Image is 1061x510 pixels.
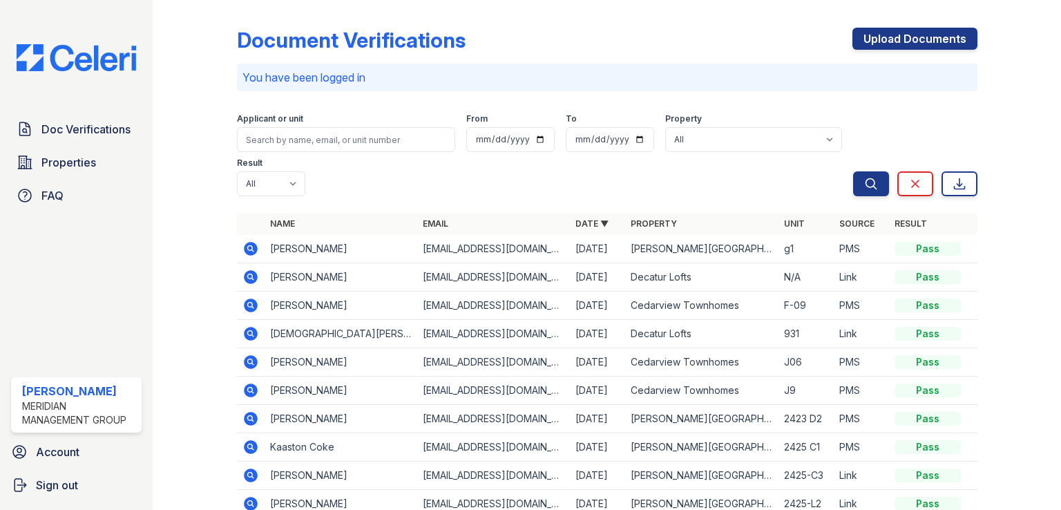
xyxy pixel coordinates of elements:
div: [PERSON_NAME] [22,383,136,399]
a: Date ▼ [575,218,609,229]
td: [EMAIL_ADDRESS][DOMAIN_NAME] [417,462,570,490]
span: Doc Verifications [41,121,131,138]
div: Pass [895,242,961,256]
td: [DATE] [570,462,625,490]
td: PMS [834,433,889,462]
td: Kaaston Coke [265,433,417,462]
input: Search by name, email, or unit number [237,127,455,152]
td: [DATE] [570,377,625,405]
div: Pass [895,469,961,482]
td: Cedarview Townhomes [625,292,778,320]
td: PMS [834,405,889,433]
td: [DATE] [570,433,625,462]
td: J06 [778,348,834,377]
td: Link [834,263,889,292]
td: g1 [778,235,834,263]
label: Result [237,158,262,169]
a: Unit [784,218,805,229]
td: [PERSON_NAME] [265,462,417,490]
td: [EMAIL_ADDRESS][DOMAIN_NAME] [417,348,570,377]
label: From [466,113,488,124]
td: [PERSON_NAME] [265,348,417,377]
td: PMS [834,292,889,320]
span: Account [36,444,79,460]
a: Upload Documents [852,28,977,50]
td: [PERSON_NAME][GEOGRAPHIC_DATA] [625,433,778,462]
td: [PERSON_NAME][GEOGRAPHIC_DATA] [625,405,778,433]
td: [PERSON_NAME] [265,405,417,433]
td: [DATE] [570,320,625,348]
a: Properties [11,149,142,176]
td: J9 [778,377,834,405]
td: [DATE] [570,348,625,377]
td: [EMAIL_ADDRESS][DOMAIN_NAME] [417,263,570,292]
td: F-09 [778,292,834,320]
div: Document Verifications [237,28,466,53]
td: Cedarview Townhomes [625,377,778,405]
td: [PERSON_NAME] [265,377,417,405]
a: Source [839,218,874,229]
td: 2423 D2 [778,405,834,433]
td: [EMAIL_ADDRESS][DOMAIN_NAME] [417,235,570,263]
td: [DATE] [570,292,625,320]
div: Pass [895,299,961,312]
td: PMS [834,348,889,377]
a: Account [6,438,147,466]
div: Pass [895,412,961,426]
div: Pass [895,270,961,284]
td: 931 [778,320,834,348]
a: Doc Verifications [11,115,142,143]
label: To [566,113,577,124]
p: You have been logged in [242,69,972,86]
td: Cedarview Townhomes [625,348,778,377]
td: [DATE] [570,405,625,433]
a: Email [423,218,448,229]
td: [EMAIL_ADDRESS][DOMAIN_NAME] [417,292,570,320]
a: Name [270,218,295,229]
span: FAQ [41,187,64,204]
div: Meridian Management Group [22,399,136,427]
td: [EMAIL_ADDRESS][DOMAIN_NAME] [417,433,570,462]
a: FAQ [11,182,142,209]
td: PMS [834,235,889,263]
td: [EMAIL_ADDRESS][DOMAIN_NAME] [417,405,570,433]
td: [PERSON_NAME] [265,292,417,320]
td: [PERSON_NAME][GEOGRAPHIC_DATA] [625,235,778,263]
a: Sign out [6,471,147,499]
td: [EMAIL_ADDRESS][DOMAIN_NAME] [417,320,570,348]
a: Result [895,218,927,229]
td: [EMAIL_ADDRESS][DOMAIN_NAME] [417,377,570,405]
a: Property [631,218,677,229]
img: CE_Logo_Blue-a8612792a0a2168367f1c8372b55b34899dd931a85d93a1a3d3e32e68fde9ad4.png [6,44,147,71]
td: Decatur Lofts [625,263,778,292]
td: N/A [778,263,834,292]
td: Decatur Lofts [625,320,778,348]
td: PMS [834,377,889,405]
td: [DATE] [570,235,625,263]
td: Link [834,320,889,348]
td: 2425 C1 [778,433,834,462]
div: Pass [895,327,961,341]
td: [PERSON_NAME] [265,235,417,263]
td: 2425-C3 [778,462,834,490]
span: Properties [41,154,96,171]
label: Property [665,113,702,124]
div: Pass [895,384,961,397]
td: [DATE] [570,263,625,292]
td: [PERSON_NAME] [265,263,417,292]
label: Applicant or unit [237,113,303,124]
td: [DEMOGRAPHIC_DATA][PERSON_NAME] [265,320,417,348]
span: Sign out [36,477,78,493]
div: Pass [895,440,961,454]
td: [PERSON_NAME][GEOGRAPHIC_DATA] [625,462,778,490]
td: Link [834,462,889,490]
div: Pass [895,355,961,369]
